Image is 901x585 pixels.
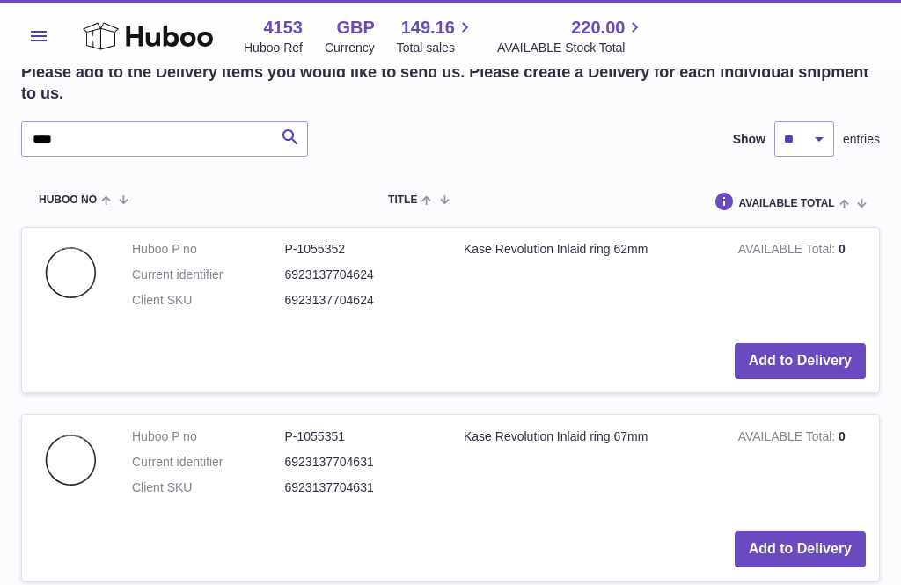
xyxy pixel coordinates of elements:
span: Total sales [397,40,475,56]
dt: Client SKU [132,292,285,309]
dd: 6923137704631 [285,479,438,496]
td: 0 [725,415,879,518]
dd: 6923137704624 [285,292,438,309]
label: Show [733,131,765,148]
span: AVAILABLE Total [739,198,835,209]
strong: AVAILABLE Total [738,242,839,260]
td: 0 [725,228,879,331]
strong: 4153 [263,16,303,40]
img: Kase Revolution Inlaid ring 62mm [35,241,106,311]
strong: AVAILABLE Total [738,429,839,448]
span: entries [843,131,880,148]
span: Title [388,194,417,206]
img: Kase Revolution Inlaid ring 67mm [35,428,106,499]
td: Kase Revolution Inlaid ring 67mm [450,415,725,518]
span: 220.00 [571,16,625,40]
span: Huboo no [39,194,97,206]
dd: 6923137704624 [285,267,438,283]
dt: Current identifier [132,267,285,283]
dt: Huboo P no [132,428,285,445]
a: 149.16 Total sales [397,16,475,56]
dd: P-1055351 [285,428,438,445]
h2: Please add to the Delivery items you would like to send us. Please create a Delivery for each ind... [21,62,880,105]
dd: P-1055352 [285,241,438,258]
button: Add to Delivery [735,531,866,567]
dd: 6923137704631 [285,454,438,471]
span: AVAILABLE Stock Total [497,40,646,56]
button: Add to Delivery [735,343,866,379]
dt: Current identifier [132,454,285,471]
dt: Huboo P no [132,241,285,258]
td: Kase Revolution Inlaid ring 62mm [450,228,725,331]
div: Currency [325,40,375,56]
dt: Client SKU [132,479,285,496]
span: 149.16 [401,16,455,40]
a: 220.00 AVAILABLE Stock Total [497,16,646,56]
strong: GBP [336,16,374,40]
div: Huboo Ref [244,40,303,56]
